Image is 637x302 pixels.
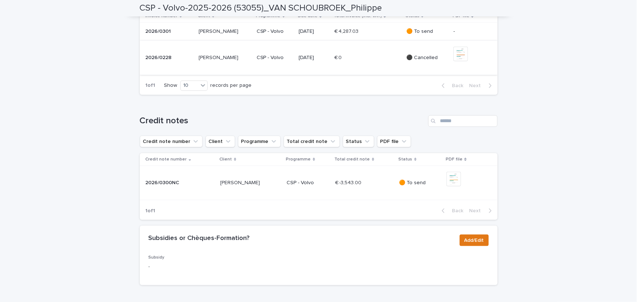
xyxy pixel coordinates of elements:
button: Back [436,208,467,214]
button: Add/Edit [460,235,489,246]
p: Credit note number [146,155,187,163]
p: 1 of 1 [140,202,161,220]
span: Back [448,83,464,88]
p: CSP - Volvo [287,180,330,186]
h1: Credit notes [140,116,425,126]
tr: 2026/0300NC2026/0300NC [PERSON_NAME][PERSON_NAME] CSP - Volvo€ -3,543.00€ -3,543.00 🟠 To send [140,166,498,200]
div: 10 [181,82,198,89]
button: Back [436,82,467,89]
p: [DATE] [299,55,329,61]
p: 2026/0228 [146,53,173,61]
p: PDF file [446,155,463,163]
p: Show [164,82,177,89]
span: Next [469,83,486,88]
p: € -3,543.00 [335,178,363,186]
p: Status [399,155,412,163]
button: Client [206,136,235,147]
p: 2026/0300NC [146,178,181,186]
button: Status [343,136,374,147]
button: Programme [238,136,281,147]
p: Programme [286,155,311,163]
p: 2026/0301 [146,27,173,35]
input: Search [428,115,498,127]
span: Back [448,208,464,213]
p: [PERSON_NAME] [199,53,240,61]
p: records per page [211,82,252,89]
button: Credit note number [140,136,203,147]
p: € 0 [334,53,343,61]
p: 🟠 To send [399,180,441,186]
p: CSP - Volvo [257,55,293,61]
p: Client [220,155,232,163]
h2: Subsidies or Chèques-Formation? [149,235,250,243]
span: Add/Edit [464,237,484,244]
button: Next [467,82,498,89]
p: ⚫ Cancelled [406,55,448,61]
p: Philippe VAN SCHOUBROEK [199,27,240,35]
p: Total credit note [335,155,370,163]
span: Subsidy [149,255,165,260]
button: Total credit note [284,136,340,147]
span: Next [469,208,486,213]
p: 1 of 1 [140,77,161,94]
p: - [149,263,314,271]
h2: CSP - Volvo-2025-2026 (53055)_VAN SCHOUBROEK_Philippe [140,3,382,13]
button: Next [467,208,498,214]
tr: 2026/02282026/0228 [PERSON_NAME][PERSON_NAME] CSP - Volvo[DATE]€ 0€ 0 ⚫ Cancelled [140,40,498,75]
p: 🟠 To send [406,28,448,35]
p: [PERSON_NAME] [220,178,262,186]
p: [DATE] [299,28,329,35]
p: € 4,287.03 [334,27,360,35]
p: - [453,28,486,35]
button: PDF file [377,136,411,147]
p: CSP - Volvo [257,28,293,35]
tr: 2026/03012026/0301 [PERSON_NAME][PERSON_NAME] CSP - Volvo[DATE]€ 4,287.03€ 4,287.03 🟠 To send- [140,23,498,41]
